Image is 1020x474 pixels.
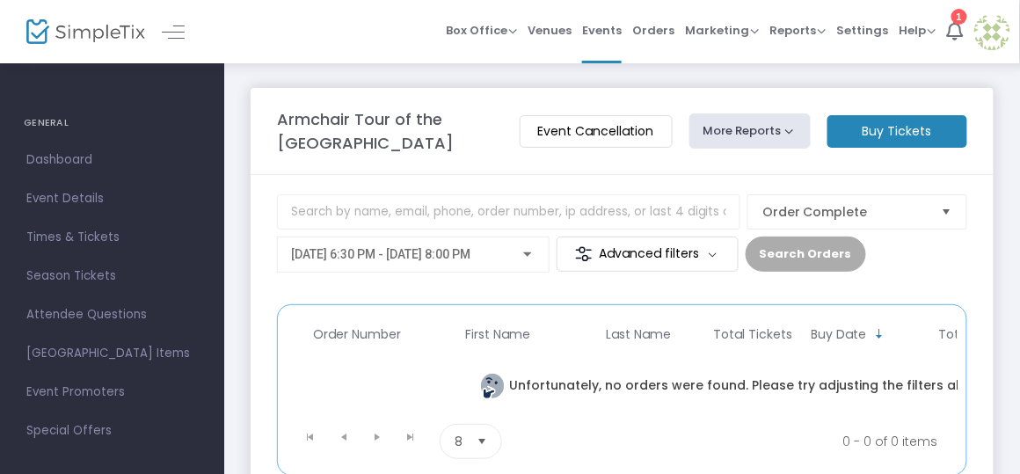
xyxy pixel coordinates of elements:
[24,106,200,141] h4: GENERAL
[762,203,928,221] span: Order Complete
[837,8,889,53] span: Settings
[313,327,401,342] span: Order Number
[769,22,827,39] span: Reports
[26,419,198,442] span: Special Offers
[277,194,740,230] input: Search by name, email, phone, order number, ip address, or last 4 digits of card
[470,425,494,458] button: Select
[26,303,198,326] span: Attendee Questions
[900,22,936,39] span: Help
[709,314,797,355] th: Total Tickets
[939,327,971,342] span: Total
[935,195,959,229] button: Select
[528,8,572,53] span: Venues
[26,149,198,171] span: Dashboard
[465,327,530,342] span: First Name
[277,107,502,155] m-panel-title: Armchair Tour of the [GEOGRAPHIC_DATA]
[582,8,622,53] span: Events
[26,381,198,404] span: Event Promoters
[520,115,673,148] m-button: Event Cancellation
[479,373,506,399] img: face thinking
[26,187,198,210] span: Event Details
[685,22,759,39] span: Marketing
[632,8,674,53] span: Orders
[812,327,867,342] span: Buy Date
[575,245,593,263] img: filter
[446,22,517,39] span: Box Office
[26,342,198,365] span: [GEOGRAPHIC_DATA] Items
[951,8,967,24] div: 1
[291,247,470,261] span: [DATE] 6:30 PM - [DATE] 8:00 PM
[26,265,198,288] span: Season Tickets
[676,424,938,459] kendo-pager-info: 0 - 0 of 0 items
[287,314,958,417] div: Data table
[455,433,463,450] span: 8
[827,115,967,148] m-button: Buy Tickets
[557,237,739,272] m-button: Advanced filters
[873,327,887,341] span: Sortable
[26,226,198,249] span: Times & Tickets
[606,327,671,342] span: Last Name
[689,113,811,149] button: More Reports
